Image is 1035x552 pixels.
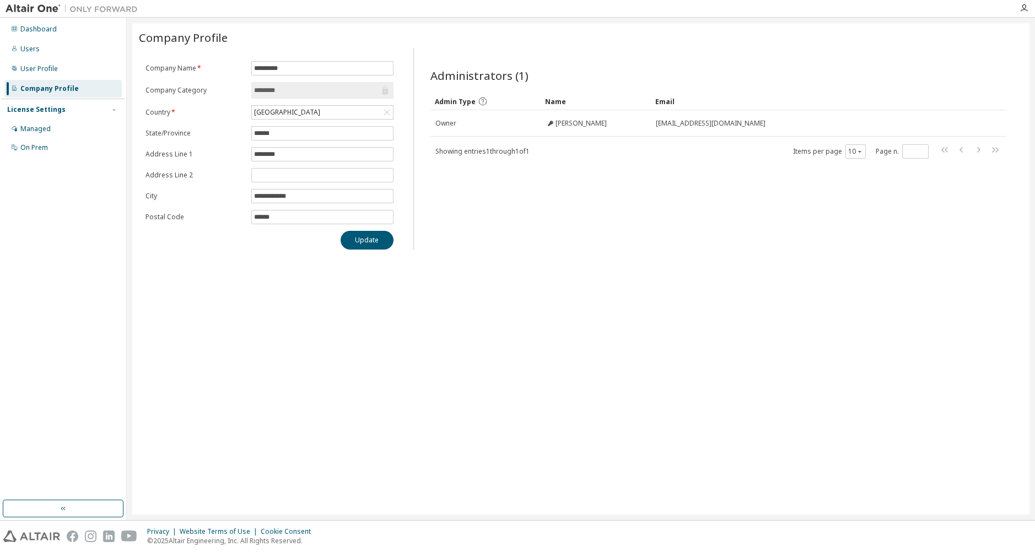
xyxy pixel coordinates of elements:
div: Users [20,45,40,53]
div: Company Profile [20,84,79,93]
div: On Prem [20,143,48,152]
span: Showing entries 1 through 1 of 1 [435,147,530,156]
div: [GEOGRAPHIC_DATA] [252,106,322,118]
span: [PERSON_NAME] [556,119,607,128]
img: instagram.svg [85,531,96,542]
img: youtube.svg [121,531,137,542]
label: Company Category [145,86,245,95]
span: Admin Type [435,97,476,106]
div: Managed [20,125,51,133]
img: linkedin.svg [103,531,115,542]
span: Page n. [876,144,929,159]
label: Country [145,108,245,117]
div: Dashboard [20,25,57,34]
div: Privacy [147,527,180,536]
span: Administrators (1) [430,68,529,83]
span: Items per page [793,144,866,159]
div: [GEOGRAPHIC_DATA] [252,106,393,119]
button: 10 [848,147,863,156]
p: © 2025 Altair Engineering, Inc. All Rights Reserved. [147,536,317,545]
label: Address Line 2 [145,171,245,180]
label: Company Name [145,64,245,73]
label: State/Province [145,129,245,138]
img: facebook.svg [67,531,78,542]
label: Postal Code [145,213,245,221]
img: altair_logo.svg [3,531,60,542]
div: Cookie Consent [261,527,317,536]
div: Website Terms of Use [180,527,261,536]
span: [EMAIL_ADDRESS][DOMAIN_NAME] [656,119,766,128]
span: Company Profile [139,30,228,45]
label: Address Line 1 [145,150,245,159]
span: Owner [435,119,456,128]
label: City [145,192,245,201]
div: License Settings [7,105,66,114]
img: Altair One [6,3,143,14]
div: Name [545,93,646,110]
div: Email [655,93,975,110]
button: Update [341,231,393,250]
div: User Profile [20,64,58,73]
